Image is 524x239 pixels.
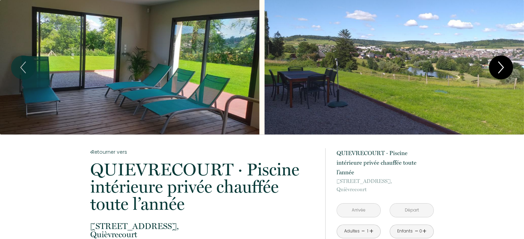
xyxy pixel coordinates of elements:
[414,226,418,237] a: -
[390,204,433,217] input: Départ
[344,228,359,235] div: Adultes
[419,228,422,235] div: 0
[337,204,380,217] input: Arrivée
[361,226,365,237] a: -
[11,55,35,79] button: Previous
[90,148,316,156] a: Retourner vers
[90,222,316,239] p: Quièvrecourt
[90,222,316,230] span: [STREET_ADDRESS],
[337,177,434,185] span: [STREET_ADDRESS],
[90,161,316,213] p: QUIEVRECOURT · Piscine intérieure privée chauffée toute l’année
[422,226,427,237] a: +
[369,226,373,237] a: +
[489,55,513,79] button: Next
[366,228,369,235] div: 1
[397,228,413,235] div: Enfants
[337,148,434,177] p: QUIEVRECOURT · Piscine intérieure privée chauffée toute l’année
[337,177,434,194] p: Quièvrecourt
